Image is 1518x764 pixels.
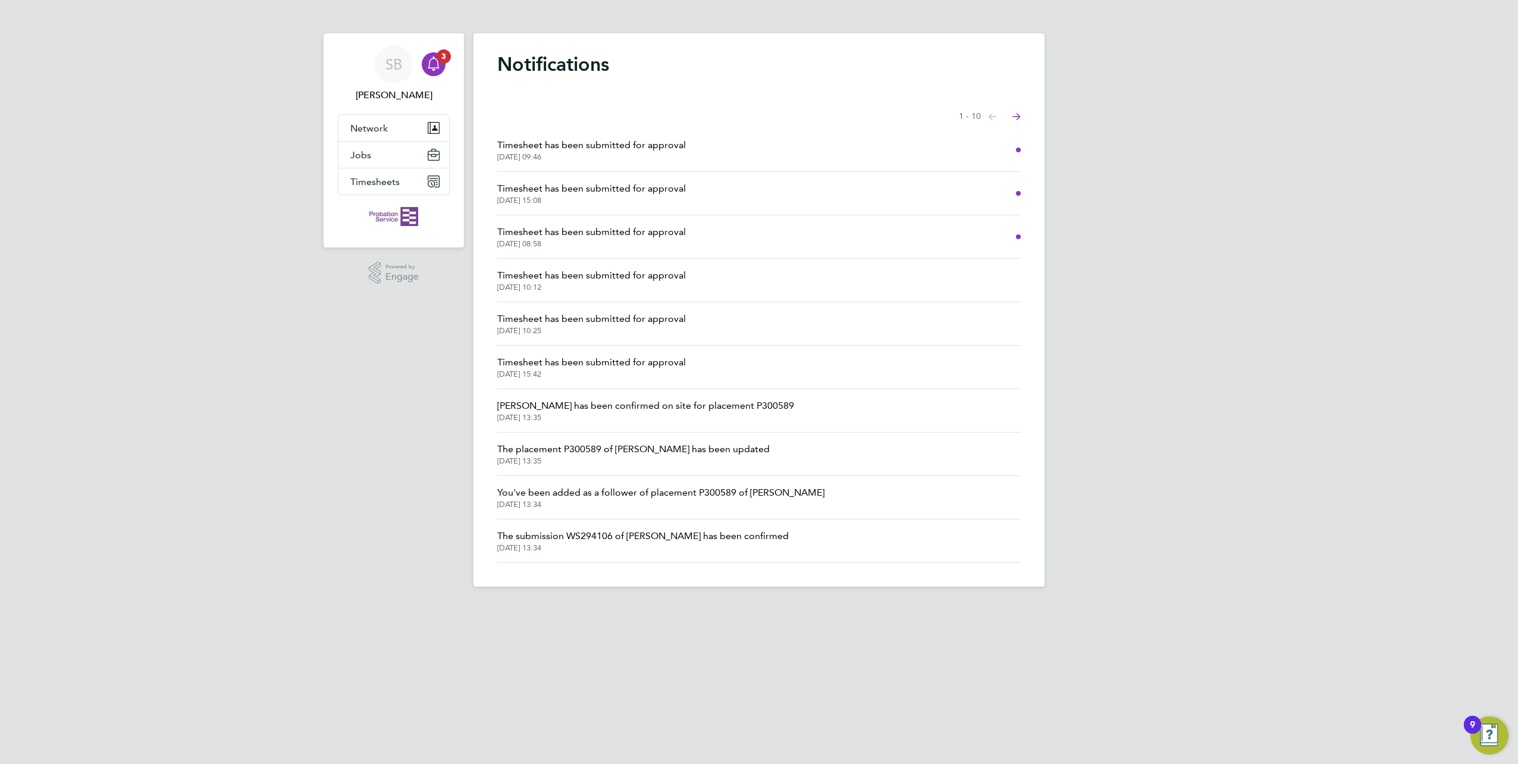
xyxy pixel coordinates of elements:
span: [PERSON_NAME] has been confirmed on site for placement P300589 [497,399,794,413]
span: Timesheet has been submitted for approval [497,355,686,370]
a: Go to home page [338,207,450,226]
span: The submission WS294106 of [PERSON_NAME] has been confirmed [497,529,789,543]
span: Timesheets [350,176,400,187]
a: Powered byEngage [369,262,419,284]
span: [DATE] 15:42 [497,370,686,379]
button: Network [338,115,449,141]
a: SB[PERSON_NAME] [338,45,450,102]
span: Simon Brooks [338,88,450,102]
span: [DATE] 08:58 [497,239,686,249]
span: You've been added as a follower of placement P300589 of [PERSON_NAME] [497,486,824,500]
span: [DATE] 10:12 [497,283,686,292]
a: Timesheet has been submitted for approval[DATE] 10:12 [497,268,686,292]
a: Timesheet has been submitted for approval[DATE] 08:58 [497,225,686,249]
span: The placement P300589 of [PERSON_NAME] has been updated [497,442,770,456]
span: Timesheet has been submitted for approval [497,312,686,326]
span: Timesheet has been submitted for approval [497,138,686,152]
a: The placement P300589 of [PERSON_NAME] has been updated[DATE] 13:35 [497,442,770,466]
div: 9 [1470,725,1475,740]
span: Jobs [350,149,371,161]
span: [DATE] 09:46 [497,152,686,162]
nav: Main navigation [324,33,464,248]
span: Timesheet has been submitted for approval [497,268,686,283]
span: Powered by [385,262,419,272]
span: Timesheet has been submitted for approval [497,225,686,239]
a: Timesheet has been submitted for approval[DATE] 15:08 [497,181,686,205]
h1: Notifications [497,52,1021,76]
a: The submission WS294106 of [PERSON_NAME] has been confirmed[DATE] 13:34 [497,529,789,553]
span: [DATE] 13:34 [497,500,824,509]
a: You've been added as a follower of placement P300589 of [PERSON_NAME][DATE] 13:34 [497,486,824,509]
a: Timesheet has been submitted for approval[DATE] 15:42 [497,355,686,379]
span: [DATE] 10:25 [497,326,686,336]
button: Open Resource Center, 9 new notifications [1470,716,1508,754]
span: [DATE] 15:08 [497,196,686,205]
img: probationservice-logo-retina.png [369,207,418,226]
span: [DATE] 13:34 [497,543,789,553]
span: 3 [437,49,451,64]
span: 1 - 10 [959,111,981,123]
span: Network [350,123,388,134]
span: Timesheet has been submitted for approval [497,181,686,196]
a: 3 [422,45,446,83]
a: [PERSON_NAME] has been confirmed on site for placement P300589[DATE] 13:35 [497,399,794,422]
nav: Select page of notifications list [959,105,1021,129]
a: Timesheet has been submitted for approval[DATE] 10:25 [497,312,686,336]
span: SB [385,57,402,72]
a: Timesheet has been submitted for approval[DATE] 09:46 [497,138,686,162]
span: Engage [385,272,419,282]
button: Jobs [338,142,449,168]
button: Timesheets [338,168,449,195]
span: [DATE] 13:35 [497,413,794,422]
span: [DATE] 13:35 [497,456,770,466]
